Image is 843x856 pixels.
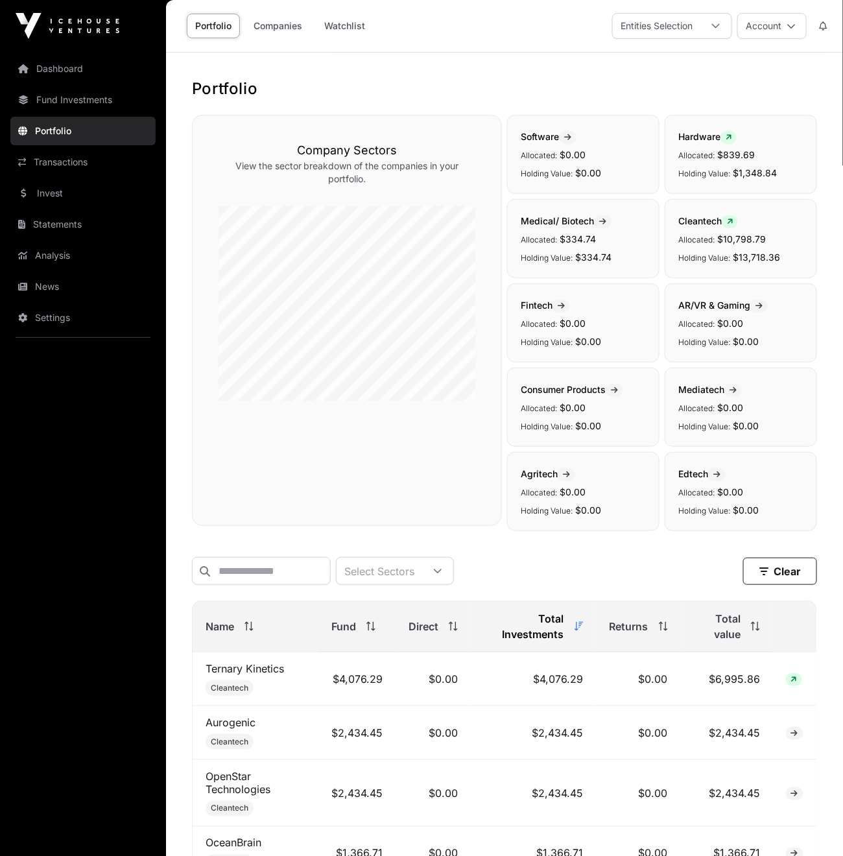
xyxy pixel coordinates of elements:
span: $0.00 [560,149,586,160]
span: $839.69 [717,149,755,160]
button: Clear [743,558,817,585]
span: Allocated: [521,319,557,329]
span: Allocated: [521,488,557,497]
span: Allocated: [521,150,557,160]
span: $1,348.84 [733,167,777,178]
span: Cleantech [678,215,738,226]
a: Fund Investments [10,86,156,114]
td: $2,434.45 [471,760,597,827]
span: $13,718.36 [733,252,780,263]
td: $6,995.86 [681,652,773,706]
span: Software [521,131,576,142]
span: Mediatech [678,384,742,395]
span: Name [206,619,234,634]
td: $2,434.45 [681,760,773,827]
a: OceanBrain [206,837,261,850]
td: $0.00 [597,652,681,706]
a: Settings [10,303,156,332]
h1: Portfolio [192,78,817,99]
a: OpenStar Technologies [206,770,270,796]
span: Holding Value: [678,169,730,178]
span: Agritech [521,468,575,479]
span: Holding Value: [521,337,573,347]
span: $10,798.79 [717,233,766,244]
span: Total Investments [484,611,564,642]
a: Watchlist [316,14,374,38]
span: Direct [409,619,438,634]
span: Returns [610,619,648,634]
span: Holding Value: [678,337,730,347]
div: Entities Selection [613,14,700,38]
td: $0.00 [396,706,471,760]
a: Invest [10,179,156,208]
span: $0.00 [717,318,743,329]
a: Statements [10,210,156,239]
span: Holding Value: [678,253,730,263]
span: Holding Value: [521,169,573,178]
span: Allocated: [678,150,715,160]
span: $0.00 [575,336,601,347]
span: Cleantech [211,803,248,814]
img: Icehouse Ventures Logo [16,13,119,39]
span: Allocated: [678,403,715,413]
h3: Company Sectors [219,141,475,160]
td: $2,434.45 [318,760,396,827]
td: $2,434.45 [471,706,597,760]
span: $0.00 [560,318,586,329]
a: Portfolio [187,14,240,38]
span: Consumer Products [521,384,623,395]
span: Hardware [678,131,737,142]
span: Allocated: [678,235,715,244]
span: Fund [331,619,356,634]
span: $334.74 [560,233,596,244]
div: Select Sectors [337,558,422,584]
span: Cleantech [211,683,248,693]
span: $0.00 [560,402,586,413]
span: Edtech [678,468,726,479]
span: Cleantech [211,737,248,747]
a: News [10,272,156,301]
td: $0.00 [396,760,471,827]
a: Analysis [10,241,156,270]
span: Medical/ Biotech [521,215,611,226]
span: Holding Value: [521,506,573,516]
td: $2,434.45 [681,706,773,760]
td: $0.00 [597,706,681,760]
span: $0.00 [575,505,601,516]
button: Account [737,13,807,39]
td: $0.00 [597,760,681,827]
span: $0.00 [733,336,759,347]
iframe: Chat Widget [778,794,843,856]
span: Allocated: [678,488,715,497]
td: $0.00 [396,652,471,706]
span: Holding Value: [678,506,730,516]
span: $0.00 [575,167,601,178]
span: $0.00 [733,420,759,431]
a: Aurogenic [206,716,255,729]
span: Holding Value: [521,253,573,263]
span: AR/VR & Gaming [678,300,768,311]
span: Allocated: [521,235,557,244]
span: Allocated: [521,403,557,413]
p: View the sector breakdown of the companies in your portfolio. [219,160,475,185]
td: $2,434.45 [318,706,396,760]
a: Transactions [10,148,156,176]
span: Allocated: [678,319,715,329]
span: Holding Value: [678,422,730,431]
span: $0.00 [717,486,743,497]
a: Companies [245,14,311,38]
span: $0.00 [733,505,759,516]
a: Dashboard [10,54,156,83]
span: Holding Value: [521,422,573,431]
span: $0.00 [575,420,601,431]
a: Ternary Kinetics [206,662,284,675]
span: Total value [694,611,741,642]
td: $4,076.29 [471,652,597,706]
span: $334.74 [575,252,611,263]
span: $0.00 [560,486,586,497]
span: $0.00 [717,402,743,413]
a: Portfolio [10,117,156,145]
td: $4,076.29 [318,652,396,706]
span: Fintech [521,300,570,311]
